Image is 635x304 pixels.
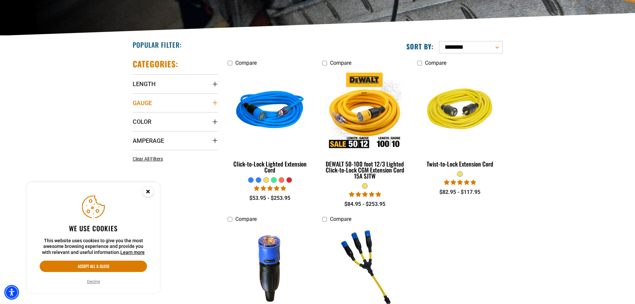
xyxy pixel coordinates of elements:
[120,250,145,255] a: This website uses cookies to give you the most awesome browsing experience and provide you with r...
[133,112,218,131] summary: Color
[330,216,351,222] span: Compare
[323,73,407,149] img: DEWALT 50-100 foot 12/3 Lighted Click-to-Lock CGM Extension Cord 15A SJTW
[228,69,313,177] a: blue Click-to-Lock Lighted Extension Cord
[133,74,218,93] summary: Length
[133,137,164,144] span: Amperage
[228,194,313,202] div: $53.95 - $253.95
[330,60,351,66] span: Compare
[322,161,407,179] div: DEWALT 50-100 foot 12/3 Lighted Click-to-Lock CGM Extension Cord 15A SJTW
[133,118,151,125] span: Color
[133,99,152,107] span: Gauge
[85,278,102,285] button: Decline
[40,261,147,272] button: Accept all & close
[4,285,19,300] div: Accessibility Menu
[133,156,166,163] a: Clear All Filters
[322,69,407,183] a: DEWALT 50-100 foot 12/3 Lighted Click-to-Lock CGM Extension Cord 15A SJTW DEWALT 50-100 foot 12/3...
[40,224,147,233] h2: We use cookies
[40,238,147,256] p: This website uses cookies to give you the most awesome browsing experience and provide you with r...
[228,73,312,149] img: blue
[133,131,218,150] summary: Amperage
[417,69,502,171] a: yellow Twist-to-Lock Extension Cord
[133,156,163,162] span: Clear All Filters
[417,188,502,196] div: $82.95 - $117.95
[425,60,446,66] span: Compare
[322,200,407,208] div: $84.95 - $253.95
[235,216,257,222] span: Compare
[133,80,156,88] span: Length
[228,161,313,173] div: Click-to-Lock Lighted Extension Cord
[254,185,286,192] span: 4.87 stars
[133,40,182,49] h2: Popular Filter:
[406,42,434,51] label: Sort by:
[133,59,179,69] h2: Categories:
[444,179,476,186] span: 5.00 stars
[136,182,160,203] button: Close this option
[27,182,160,294] aside: Cookie Consent
[349,191,381,198] span: 4.84 stars
[235,60,257,66] span: Compare
[133,93,218,112] summary: Gauge
[418,73,502,149] img: yellow
[417,161,502,167] div: Twist-to-Lock Extension Cord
